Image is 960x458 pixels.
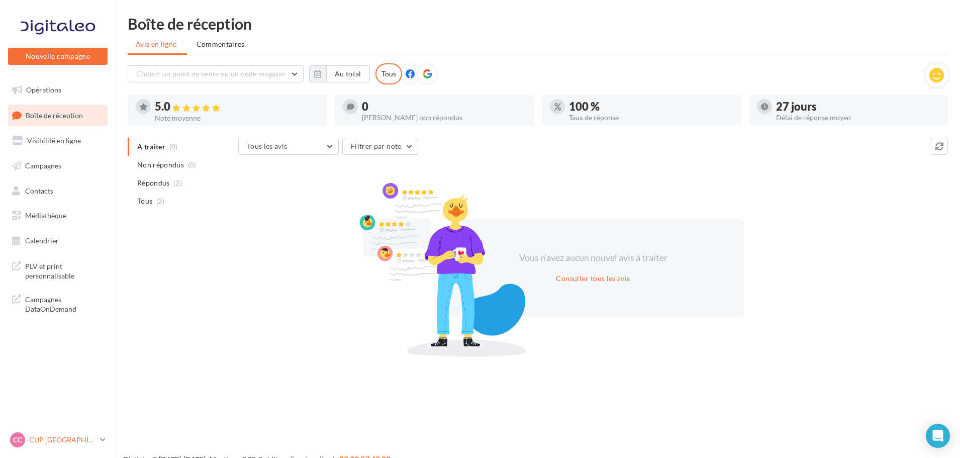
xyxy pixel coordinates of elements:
[309,65,370,82] button: Au total
[375,63,402,84] div: Tous
[926,424,950,448] div: Open Intercom Messenger
[569,101,733,112] div: 100 %
[137,178,170,188] span: Répondus
[776,101,940,112] div: 27 jours
[326,65,370,82] button: Au total
[6,205,110,226] a: Médiathèque
[8,430,108,449] a: CC CUP [GEOGRAPHIC_DATA]
[137,196,152,206] span: Tous
[27,136,81,145] span: Visibilité en ligne
[342,138,418,155] button: Filtrer par note
[6,79,110,101] a: Opérations
[25,236,59,245] span: Calendrier
[6,180,110,202] a: Contacts
[6,289,110,318] a: Campagnes DataOnDemand
[173,179,182,187] span: (2)
[569,114,733,121] div: Taux de réponse
[26,85,61,94] span: Opérations
[6,130,110,151] a: Visibilité en ligne
[6,230,110,251] a: Calendrier
[188,161,197,169] span: (0)
[13,435,22,445] span: CC
[247,142,287,150] span: Tous les avis
[156,197,165,205] span: (2)
[155,115,319,122] div: Note moyenne
[6,105,110,126] a: Boîte de réception
[776,114,940,121] div: Délai de réponse moyen
[25,186,53,195] span: Contacts
[6,255,110,285] a: PLV et print personnalisable
[8,48,108,65] button: Nouvelle campagne
[128,65,304,82] button: Choisir un point de vente ou un code magasin
[25,293,104,314] span: Campagnes DataOnDemand
[29,435,96,445] p: CUP [GEOGRAPHIC_DATA]
[25,161,61,170] span: Campagnes
[136,69,285,78] span: Choisir un point de vente ou un code magasin
[155,101,319,113] div: 5.0
[137,160,184,170] span: Non répondus
[6,155,110,176] a: Campagnes
[197,40,245,48] span: Commentaires
[25,211,66,220] span: Médiathèque
[507,251,680,264] div: Vous n'avez aucun nouvel avis à traiter
[128,16,948,31] div: Boîte de réception
[26,111,83,119] span: Boîte de réception
[552,272,634,285] button: Consulter tous les avis
[238,138,339,155] button: Tous les avis
[362,114,526,121] div: [PERSON_NAME] non répondus
[362,101,526,112] div: 0
[25,259,104,281] span: PLV et print personnalisable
